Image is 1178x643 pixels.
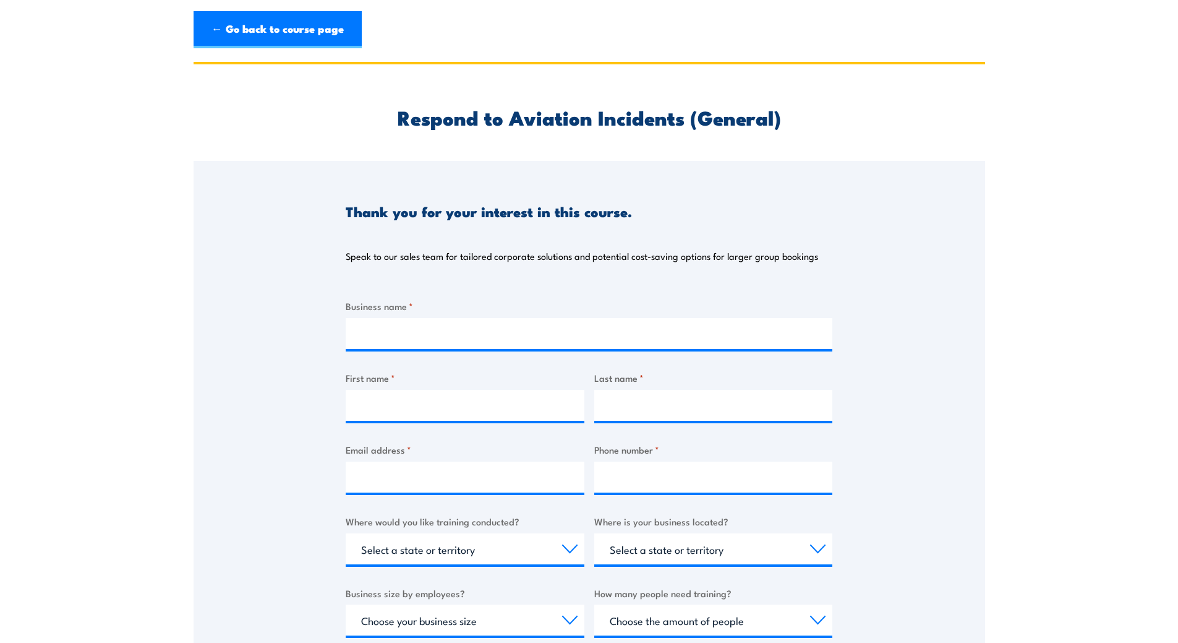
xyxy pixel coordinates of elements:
[346,299,832,313] label: Business name
[346,108,832,126] h2: Respond to Aviation Incidents (General)
[346,514,584,529] label: Where would you like training conducted?
[346,586,584,600] label: Business size by employees?
[346,371,584,385] label: First name
[594,371,833,385] label: Last name
[346,442,584,457] label: Email address
[346,250,818,262] p: Speak to our sales team for tailored corporate solutions and potential cost-saving options for la...
[346,204,632,218] h3: Thank you for your interest in this course.
[594,514,833,529] label: Where is your business located?
[594,586,833,600] label: How many people need training?
[194,11,362,48] a: ← Go back to course page
[594,442,833,457] label: Phone number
